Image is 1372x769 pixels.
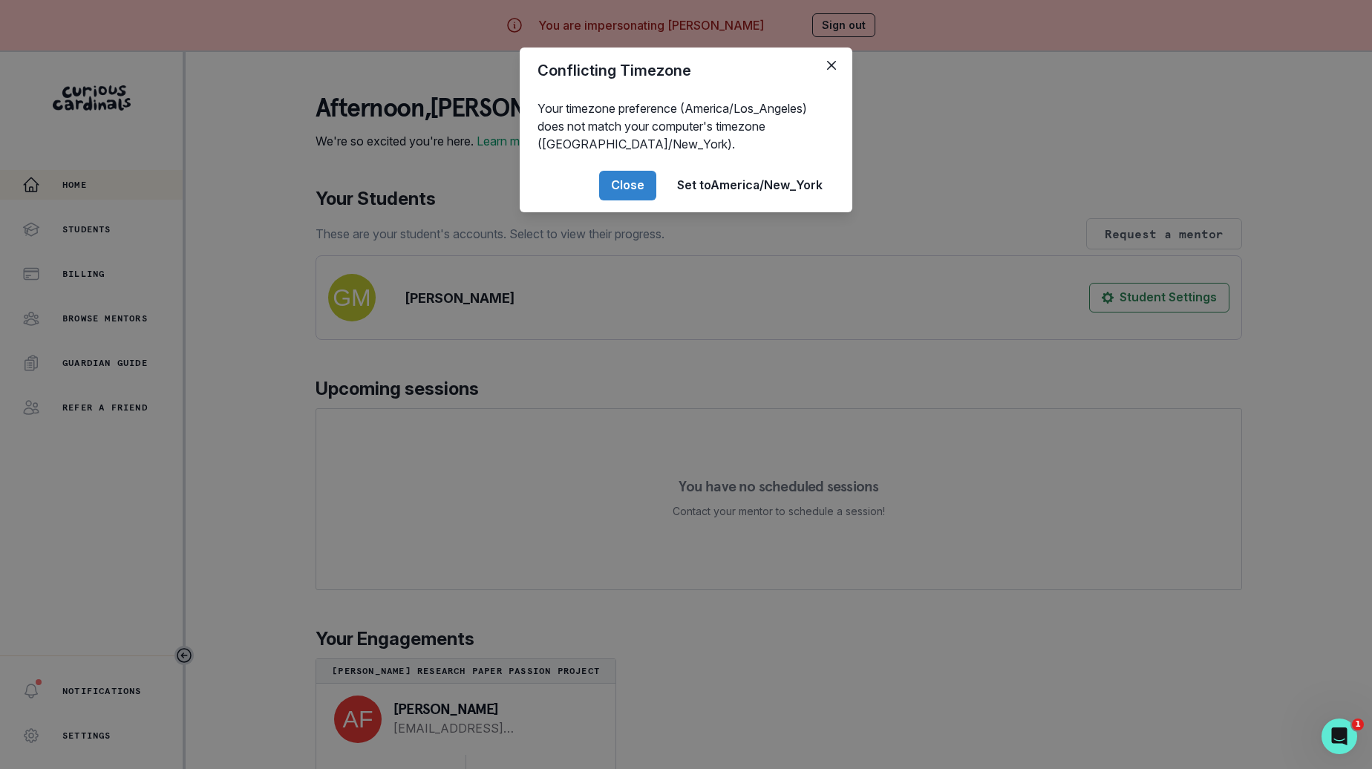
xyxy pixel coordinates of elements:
[820,53,843,77] button: Close
[1352,719,1364,730] span: 1
[520,48,852,94] header: Conflicting Timezone
[1322,719,1357,754] iframe: Intercom live chat
[599,171,656,200] button: Close
[520,94,852,159] div: Your timezone preference (America/Los_Angeles) does not match your computer's timezone ([GEOGRAPH...
[665,171,834,200] button: Set toAmerica/New_York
